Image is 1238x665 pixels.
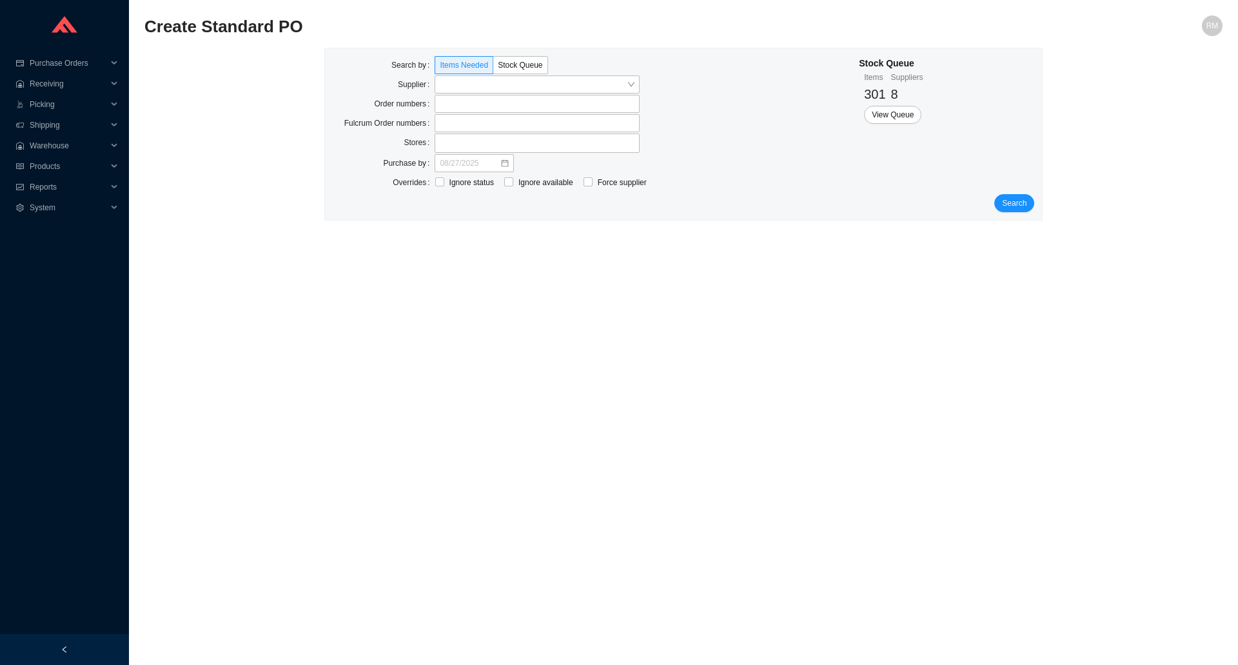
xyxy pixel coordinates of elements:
[30,177,107,197] span: Reports
[391,56,435,74] label: Search by
[30,115,107,135] span: Shipping
[30,53,107,74] span: Purchase Orders
[864,87,885,101] span: 301
[15,59,25,67] span: credit-card
[344,114,435,132] label: Fulcrum Order numbers
[404,134,435,152] label: Stores
[513,176,578,189] span: Ignore available
[393,174,435,192] label: Overrides
[383,154,435,172] label: Purchase by
[891,71,923,84] div: Suppliers
[15,183,25,191] span: fund
[30,156,107,177] span: Products
[994,194,1034,212] button: Search
[593,176,652,189] span: Force supplier
[144,15,953,38] h2: Create Standard PO
[864,71,885,84] div: Items
[1206,15,1219,36] span: RM
[440,61,488,70] span: Items Needed
[498,61,542,70] span: Stock Queue
[30,94,107,115] span: Picking
[444,176,499,189] span: Ignore status
[1002,197,1027,210] span: Search
[30,135,107,156] span: Warehouse
[872,108,914,121] span: View Queue
[15,204,25,212] span: setting
[864,106,921,124] button: View Queue
[891,87,898,101] span: 8
[61,646,68,653] span: left
[398,75,435,94] label: Supplier:
[15,163,25,170] span: read
[30,74,107,94] span: Receiving
[859,56,923,71] div: Stock Queue
[374,95,435,113] label: Order numbers
[440,157,500,170] input: 08/27/2025
[30,197,107,218] span: System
